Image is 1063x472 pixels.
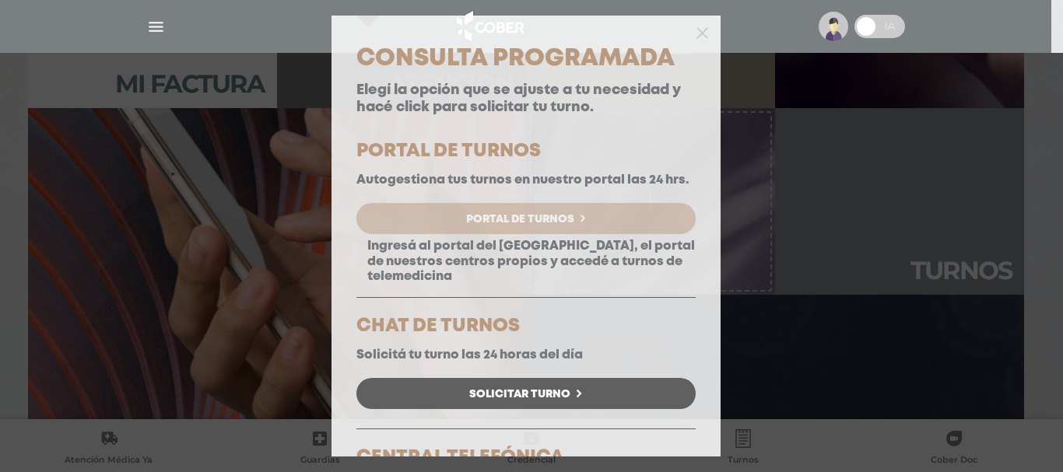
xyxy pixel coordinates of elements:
[356,173,696,187] p: Autogestiona tus turnos en nuestro portal las 24 hrs.
[356,317,696,336] h5: CHAT DE TURNOS
[356,378,696,409] a: Solicitar Turno
[356,203,696,234] a: Portal de Turnos
[356,82,696,116] p: Elegí la opción que se ajuste a tu necesidad y hacé click para solicitar tu turno.
[356,239,696,284] p: Ingresá al portal del [GEOGRAPHIC_DATA], el portal de nuestros centros propios y accedé a turnos ...
[356,348,696,362] p: Solicitá tu turno las 24 horas del día
[466,214,574,225] span: Portal de Turnos
[469,389,570,400] span: Solicitar Turno
[356,142,696,161] h5: PORTAL DE TURNOS
[356,48,675,69] span: Consulta Programada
